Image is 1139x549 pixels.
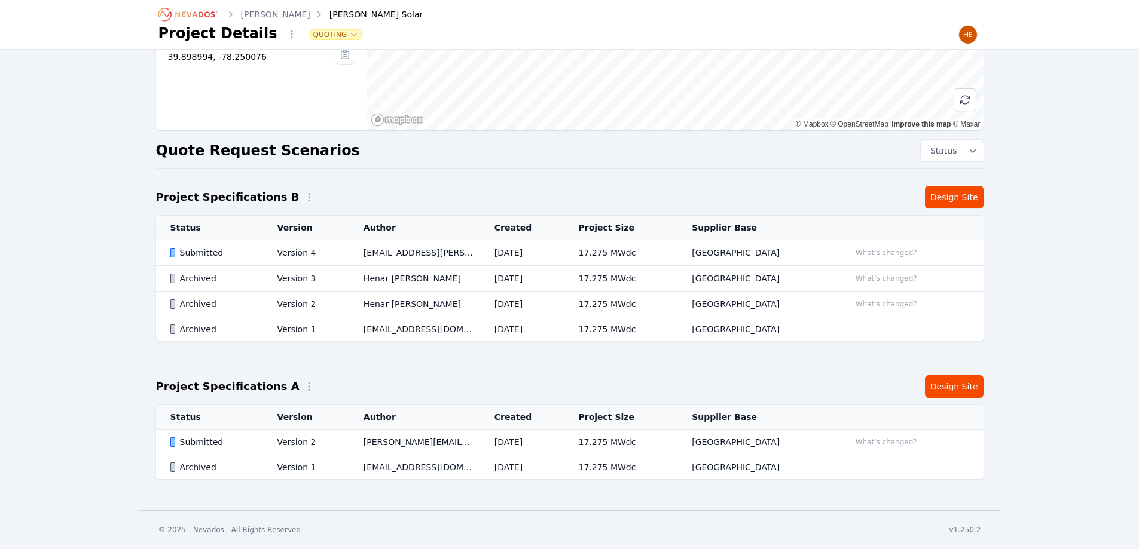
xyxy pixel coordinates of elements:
td: [EMAIL_ADDRESS][PERSON_NAME][DOMAIN_NAME] [349,240,480,266]
td: [GEOGRAPHIC_DATA] [677,292,835,317]
td: 17.275 MWdc [564,455,677,480]
th: Author [349,216,480,240]
td: [GEOGRAPHIC_DATA] [677,317,835,342]
tr: ArchivedVersion 1[EMAIL_ADDRESS][DOMAIN_NAME][DATE]17.275 MWdc[GEOGRAPHIC_DATA] [156,317,984,342]
th: Project Size [564,216,677,240]
div: [PERSON_NAME] Solar [313,8,423,20]
button: What's changed? [850,246,923,259]
td: 17.275 MWdc [564,240,677,266]
button: What's changed? [850,272,923,285]
td: [PERSON_NAME][EMAIL_ADDRESS][PERSON_NAME][DOMAIN_NAME] [349,430,480,455]
td: 17.275 MWdc [564,430,677,455]
img: Henar Luque [958,25,978,44]
td: Version 1 [263,455,349,480]
th: Supplier Base [677,405,835,430]
a: Mapbox [796,120,829,128]
button: What's changed? [850,435,923,449]
td: [EMAIL_ADDRESS][DOMAIN_NAME] [349,455,480,480]
th: Created [480,216,564,240]
a: Maxar [953,120,981,128]
td: [DATE] [480,266,564,292]
td: [EMAIL_ADDRESS][DOMAIN_NAME] [349,317,480,342]
a: Improve this map [891,120,951,128]
th: Version [263,405,349,430]
td: Version 3 [263,266,349,292]
td: [DATE] [480,455,564,480]
div: Submitted [170,247,257,259]
tr: SubmittedVersion 2[PERSON_NAME][EMAIL_ADDRESS][PERSON_NAME][DOMAIN_NAME][DATE]17.275 MWdc[GEOGRAP... [156,430,984,455]
th: Status [156,216,263,240]
th: Project Size [564,405,677,430]
a: [PERSON_NAME] [241,8,310,20]
h2: Project Specifications B [156,189,300,206]
td: [DATE] [480,430,564,455]
th: Version [263,216,349,240]
td: Version 1 [263,317,349,342]
td: 17.275 MWdc [564,266,677,292]
td: [GEOGRAPHIC_DATA] [677,430,835,455]
a: Mapbox homepage [371,113,423,127]
td: Henar [PERSON_NAME] [349,266,480,292]
td: Henar [PERSON_NAME] [349,292,480,317]
div: v1.250.2 [949,525,981,535]
td: [GEOGRAPHIC_DATA] [677,455,835,480]
tr: ArchivedVersion 2Henar [PERSON_NAME][DATE]17.275 MWdc[GEOGRAPHIC_DATA]What's changed? [156,292,984,317]
td: [GEOGRAPHIC_DATA] [677,266,835,292]
th: Supplier Base [677,216,835,240]
div: Submitted [170,436,257,448]
div: Archived [170,298,257,310]
tr: ArchivedVersion 3Henar [PERSON_NAME][DATE]17.275 MWdc[GEOGRAPHIC_DATA]What's changed? [156,266,984,292]
a: Design Site [925,375,984,398]
div: Archived [170,323,257,335]
nav: Breadcrumb [158,5,423,24]
tr: SubmittedVersion 4[EMAIL_ADDRESS][PERSON_NAME][DOMAIN_NAME][DATE]17.275 MWdc[GEOGRAPHIC_DATA]What... [156,240,984,266]
span: Status [926,145,957,157]
div: © 2025 - Nevados - All Rights Reserved [158,525,301,535]
th: Created [480,405,564,430]
div: Archived [170,461,257,473]
td: Version 2 [263,430,349,455]
button: Status [921,140,984,161]
th: Author [349,405,480,430]
h2: Project Specifications A [156,378,300,395]
div: Archived [170,272,257,284]
td: [DATE] [480,317,564,342]
h2: Quote Request Scenarios [156,141,360,160]
td: [DATE] [480,240,564,266]
tr: ArchivedVersion 1[EMAIL_ADDRESS][DOMAIN_NAME][DATE]17.275 MWdc[GEOGRAPHIC_DATA] [156,455,984,480]
button: Quoting [311,30,362,39]
div: 39.898994, -78.250076 [168,51,335,63]
td: Version 4 [263,240,349,266]
td: 17.275 MWdc [564,317,677,342]
td: [DATE] [480,292,564,317]
td: Version 2 [263,292,349,317]
td: [GEOGRAPHIC_DATA] [677,240,835,266]
td: 17.275 MWdc [564,292,677,317]
a: Design Site [925,186,984,208]
button: What's changed? [850,297,923,311]
a: OpenStreetMap [830,120,888,128]
th: Status [156,405,263,430]
h1: Project Details [158,24,277,43]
